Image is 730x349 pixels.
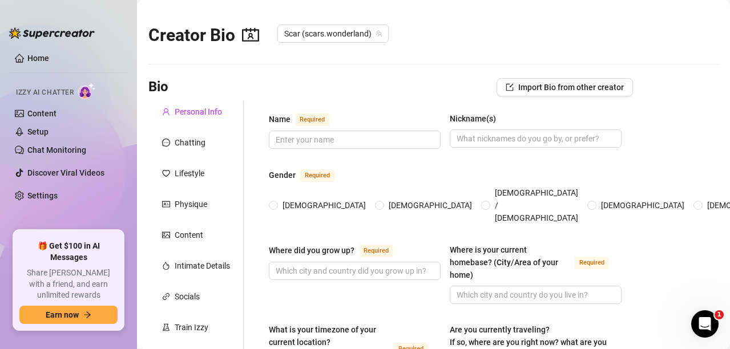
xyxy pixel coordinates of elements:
[175,136,205,149] div: Chatting
[83,311,91,319] span: arrow-right
[19,306,118,324] button: Earn nowarrow-right
[148,78,168,96] h3: Bio
[175,167,204,180] div: Lifestyle
[162,231,170,239] span: picture
[450,112,504,125] label: Nickname(s)
[175,229,203,241] div: Content
[450,244,570,281] div: Where is your current homebase? (City/Area of your home)
[691,310,719,338] iframe: Intercom live chat
[497,78,633,96] button: Import Bio from other creator
[162,169,170,177] span: heart
[78,83,96,99] img: AI Chatter
[575,257,609,269] span: Required
[175,290,200,303] div: Socials
[384,199,477,212] span: [DEMOGRAPHIC_DATA]
[27,145,86,155] a: Chat Monitoring
[457,289,612,301] input: Where is your current homebase? (City/Area of your home)
[175,259,230,272] div: Intimate Details
[506,83,514,91] span: import
[16,87,74,98] span: Izzy AI Chatter
[19,241,118,263] span: 🎁 Get $100 in AI Messages
[596,199,689,212] span: [DEMOGRAPHIC_DATA]
[27,54,49,63] a: Home
[276,265,431,277] input: Where did you grow up?
[162,323,170,331] span: experiment
[162,139,170,147] span: message
[9,27,95,39] img: logo-BBDzfeDw.svg
[269,244,354,257] div: Where did you grow up?
[27,191,58,200] a: Settings
[175,321,208,334] div: Train Izzy
[518,83,624,92] span: Import Bio from other creator
[148,25,259,46] h2: Creator Bio
[359,245,393,257] span: Required
[269,169,296,181] div: Gender
[162,200,170,208] span: idcard
[19,267,118,301] span: Share [PERSON_NAME] with a friend, and earn unlimited rewards
[269,244,406,257] label: Where did you grow up?
[278,199,370,212] span: [DEMOGRAPHIC_DATA]
[175,105,222,118] div: Personal Info
[457,132,612,145] input: Nickname(s)
[269,113,291,125] div: Name
[162,108,170,116] span: user
[490,186,583,224] span: [DEMOGRAPHIC_DATA] / [DEMOGRAPHIC_DATA]
[269,168,347,182] label: Gender
[162,262,170,270] span: fire
[242,26,259,43] span: contacts
[27,109,57,118] a: Content
[27,127,49,136] a: Setup
[162,293,170,301] span: link
[46,310,79,319] span: Earn now
[276,133,431,146] input: Name
[27,168,104,177] a: Discover Viral Videos
[376,30,382,37] span: team
[450,112,496,125] div: Nickname(s)
[175,198,207,210] div: Physique
[295,113,329,126] span: Required
[450,244,622,281] label: Where is your current homebase? (City/Area of your home)
[300,169,334,182] span: Required
[284,25,382,42] span: Scar (scars.wonderland)
[715,310,724,319] span: 1
[269,112,342,126] label: Name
